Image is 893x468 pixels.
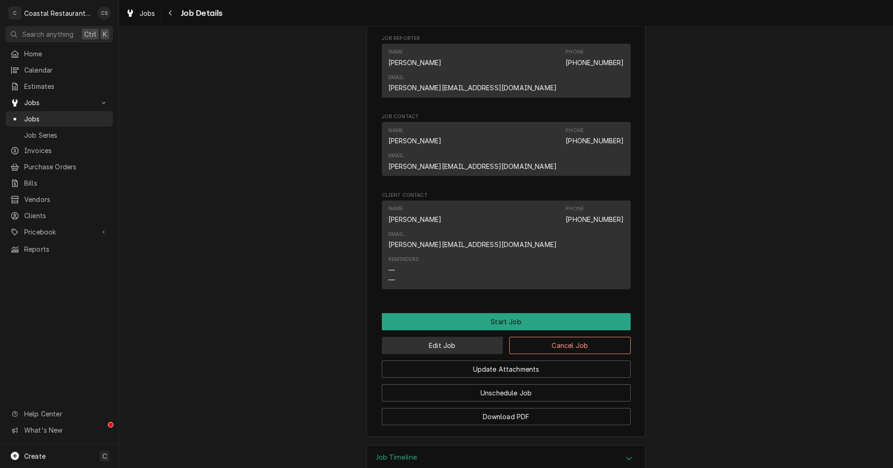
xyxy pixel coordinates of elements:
[382,122,631,176] div: Contact
[6,62,113,78] a: Calendar
[8,7,21,20] div: C
[6,26,113,42] button: Search anythingCtrlK
[140,8,155,18] span: Jobs
[566,48,584,56] div: Phone
[6,79,113,94] a: Estimates
[388,48,403,56] div: Name
[566,127,584,134] div: Phone
[6,127,113,143] a: Job Series
[24,409,107,419] span: Help Center
[6,192,113,207] a: Vendors
[388,84,557,92] a: [PERSON_NAME][EMAIL_ADDRESS][DOMAIN_NAME]
[382,113,631,180] div: Job Contact
[388,256,419,284] div: Reminders
[388,152,557,171] div: Email
[24,81,108,91] span: Estimates
[382,354,631,378] div: Button Group Row
[382,384,631,401] button: Unschedule Job
[388,136,442,146] div: [PERSON_NAME]
[388,205,403,213] div: Name
[6,175,113,191] a: Bills
[566,205,624,224] div: Phone
[382,330,631,354] div: Button Group Row
[388,74,405,81] div: Email
[388,231,405,238] div: Email
[24,98,94,107] span: Jobs
[382,313,631,330] div: Button Group Row
[103,29,107,39] span: K
[6,422,113,438] a: Go to What's New
[6,224,113,240] a: Go to Pricebook
[388,152,405,160] div: Email
[24,194,108,204] span: Vendors
[566,205,584,213] div: Phone
[382,401,631,425] div: Button Group Row
[382,122,631,180] div: Job Contact List
[24,162,108,172] span: Purchase Orders
[8,7,21,20] div: Coastal Restaurant Repair's Avatar
[24,178,108,188] span: Bills
[382,201,631,294] div: Client Contact List
[24,211,108,221] span: Clients
[382,44,631,102] div: Job Reporter List
[382,408,631,425] button: Download PDF
[24,452,46,460] span: Create
[388,214,442,224] div: [PERSON_NAME]
[382,201,631,289] div: Contact
[388,231,557,249] div: Email
[24,65,108,75] span: Calendar
[84,29,96,39] span: Ctrl
[388,256,419,263] div: Reminders
[24,227,94,237] span: Pricebook
[566,48,624,67] div: Phone
[382,313,631,425] div: Button Group
[24,244,108,254] span: Reports
[24,425,107,435] span: What's New
[24,130,108,140] span: Job Series
[388,127,403,134] div: Name
[98,7,111,20] div: CS
[24,146,108,155] span: Invoices
[382,337,503,354] button: Edit Job
[6,241,113,257] a: Reports
[98,7,111,20] div: Chris Sockriter's Avatar
[6,208,113,223] a: Clients
[122,6,159,21] a: Jobs
[388,74,557,93] div: Email
[509,337,631,354] button: Cancel Job
[388,58,442,67] div: [PERSON_NAME]
[178,7,223,20] span: Job Details
[388,265,395,275] div: —
[6,159,113,174] a: Purchase Orders
[382,361,631,378] button: Update Attachments
[388,127,442,146] div: Name
[566,127,624,146] div: Phone
[6,111,113,127] a: Jobs
[6,143,113,158] a: Invoices
[566,137,624,145] a: [PHONE_NUMBER]
[388,205,442,224] div: Name
[376,453,417,462] h3: Job Timeline
[566,59,624,67] a: [PHONE_NUMBER]
[382,113,631,120] span: Job Contact
[388,162,557,170] a: [PERSON_NAME][EMAIL_ADDRESS][DOMAIN_NAME]
[102,451,107,461] span: C
[382,192,631,199] span: Client Contact
[24,49,108,59] span: Home
[382,35,631,102] div: Job Reporter
[566,215,624,223] a: [PHONE_NUMBER]
[388,241,557,248] a: [PERSON_NAME][EMAIL_ADDRESS][DOMAIN_NAME]
[382,44,631,98] div: Contact
[6,406,113,421] a: Go to Help Center
[6,95,113,110] a: Go to Jobs
[382,35,631,42] span: Job Reporter
[22,29,73,39] span: Search anything
[382,378,631,401] div: Button Group Row
[24,114,108,124] span: Jobs
[24,8,93,18] div: Coastal Restaurant Repair
[6,46,113,61] a: Home
[163,6,178,20] button: Navigate back
[388,275,395,285] div: —
[382,192,631,294] div: Client Contact
[388,48,442,67] div: Name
